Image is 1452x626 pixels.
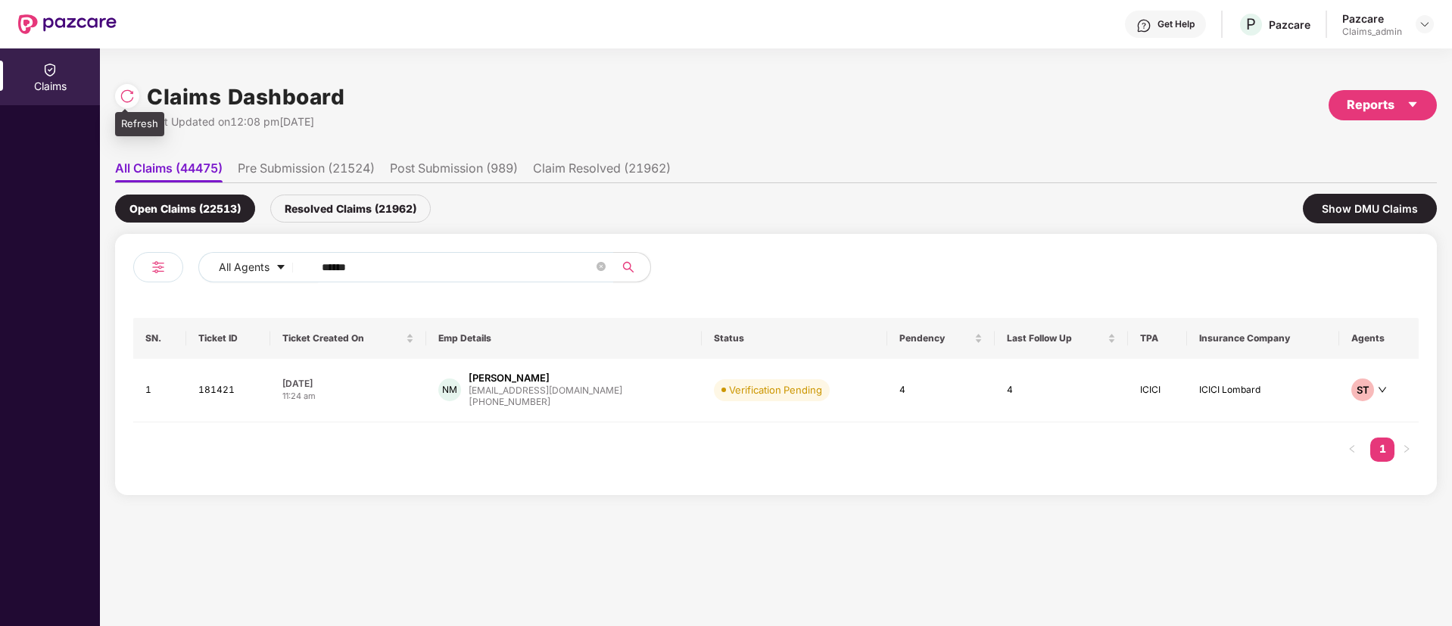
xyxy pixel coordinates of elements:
button: right [1394,438,1419,462]
th: Last Follow Up [995,318,1128,359]
div: Open Claims (22513) [115,195,255,223]
span: left [1348,444,1357,453]
th: Pendency [887,318,995,359]
li: Post Submission (989) [390,160,518,182]
button: All Agentscaret-down [198,252,319,282]
td: 1 [133,359,186,422]
span: search [613,261,643,273]
td: 4 [887,359,995,422]
th: SN. [133,318,186,359]
li: Previous Page [1340,438,1364,462]
div: NM [438,378,461,401]
div: 11:24 am [282,390,413,403]
li: 1 [1370,438,1394,462]
li: Claim Resolved (21962) [533,160,671,182]
th: Ticket ID [186,318,270,359]
span: Ticket Created On [282,332,402,344]
div: Resolved Claims (21962) [270,195,431,223]
div: [EMAIL_ADDRESS][DOMAIN_NAME] [469,385,622,395]
li: Next Page [1394,438,1419,462]
div: ST [1351,378,1374,401]
div: Verification Pending [729,382,822,397]
li: All Claims (44475) [115,160,223,182]
span: caret-down [276,262,286,274]
div: [PHONE_NUMBER] [469,395,622,410]
th: Ticket Created On [270,318,425,359]
a: 1 [1370,438,1394,460]
img: svg+xml;base64,PHN2ZyBpZD0iRHJvcGRvd24tMzJ4MzIiIHhtbG5zPSJodHRwOi8vd3d3LnczLm9yZy8yMDAwL3N2ZyIgd2... [1419,18,1431,30]
span: close-circle [597,260,606,275]
th: Insurance Company [1187,318,1339,359]
button: search [613,252,651,282]
div: Get Help [1158,18,1195,30]
div: [DATE] [282,377,413,390]
h1: Claims Dashboard [147,80,344,114]
li: Pre Submission (21524) [238,160,375,182]
span: down [1378,385,1387,394]
img: svg+xml;base64,PHN2ZyB4bWxucz0iaHR0cDovL3d3dy53My5vcmcvMjAwMC9zdmciIHdpZHRoPSIyNCIgaGVpZ2h0PSIyNC... [149,258,167,276]
td: 181421 [186,359,270,422]
th: Status [702,318,887,359]
img: svg+xml;base64,PHN2ZyBpZD0iUmVsb2FkLTMyeDMyIiB4bWxucz0iaHR0cDovL3d3dy53My5vcmcvMjAwMC9zdmciIHdpZH... [120,89,135,104]
button: left [1340,438,1364,462]
span: P [1246,15,1256,33]
td: ICICI Lombard [1187,359,1339,422]
div: [PERSON_NAME] [469,371,550,385]
div: Pazcare [1269,17,1310,32]
div: Pazcare [1342,11,1402,26]
span: Pendency [899,332,971,344]
span: All Agents [219,259,270,276]
td: ICICI [1128,359,1187,422]
td: 4 [995,359,1128,422]
th: Emp Details [426,318,702,359]
img: New Pazcare Logo [18,14,117,34]
div: Show DMU Claims [1303,194,1437,223]
span: caret-down [1407,98,1419,111]
th: Agents [1339,318,1419,359]
div: Reports [1347,95,1419,114]
img: svg+xml;base64,PHN2ZyBpZD0iQ2xhaW0iIHhtbG5zPSJodHRwOi8vd3d3LnczLm9yZy8yMDAwL3N2ZyIgd2lkdGg9IjIwIi... [42,62,58,77]
th: TPA [1128,318,1187,359]
div: Claims_admin [1342,26,1402,38]
span: right [1402,444,1411,453]
img: svg+xml;base64,PHN2ZyBpZD0iSGVscC0zMngzMiIgeG1sbnM9Imh0dHA6Ly93d3cudzMub3JnLzIwMDAvc3ZnIiB3aWR0aD... [1136,18,1151,33]
div: Refresh [115,112,164,136]
span: close-circle [597,262,606,271]
div: Last Updated on 12:08 pm[DATE] [147,114,344,130]
span: Last Follow Up [1007,332,1105,344]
